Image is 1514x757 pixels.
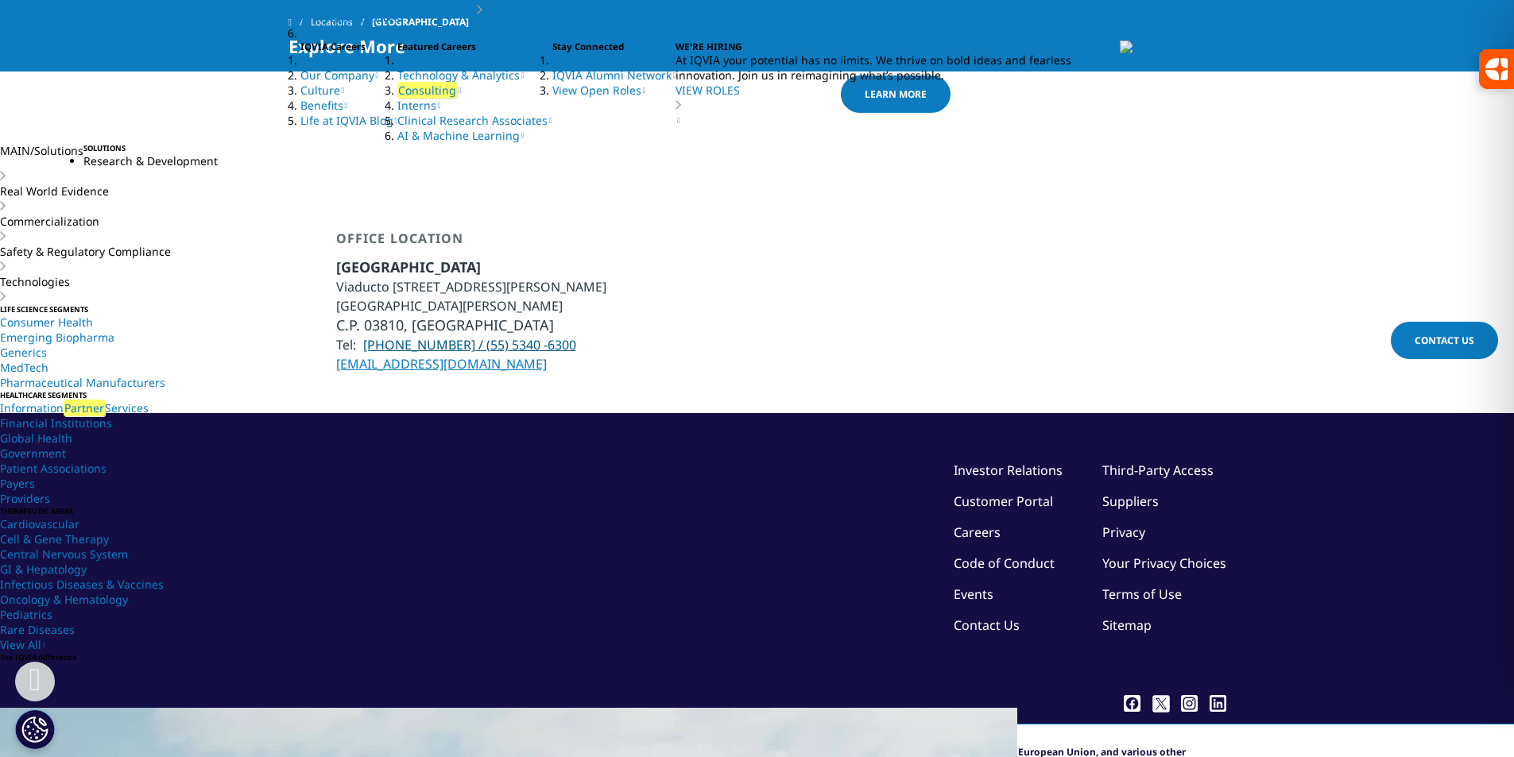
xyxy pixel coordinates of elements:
[300,41,398,52] h5: IQVIA Careers
[300,113,398,128] a: Life at IQVIA Blog
[300,98,348,113] a: Benefits
[397,52,494,68] a: Clinical Research
[300,83,345,98] a: Culture
[1120,41,1133,128] img: 2213_cheerful-young-colleagues-using-laptop.jpg
[397,98,441,113] a: Interns
[397,113,552,128] a: Clinical Research Associates
[676,83,1120,128] a: VIEW ROLES
[552,83,646,98] a: View Open Roles
[300,68,379,83] a: Our Company
[15,709,55,749] button: Cookies Settings
[34,143,83,158] span: Solutions
[552,68,676,83] a: IQVIA Alumni Network
[676,52,1120,83] p: At IQVIA your potential has no limits. We thrive on bold ideas and fearless innovation. Join us i...
[397,68,525,83] a: Technology & Analytics
[552,52,675,68] a: Global Talent Network
[397,41,552,52] h5: Featured Careers
[397,83,462,98] a: Consulting
[676,41,1120,52] h5: WE'RE HIRING
[300,25,342,41] a: Careers
[397,82,457,98] em: Consulting
[300,52,354,68] a: Overview
[397,128,525,143] a: AI & Machine Learning
[64,400,105,416] em: Partner
[552,41,676,52] h5: Stay Connected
